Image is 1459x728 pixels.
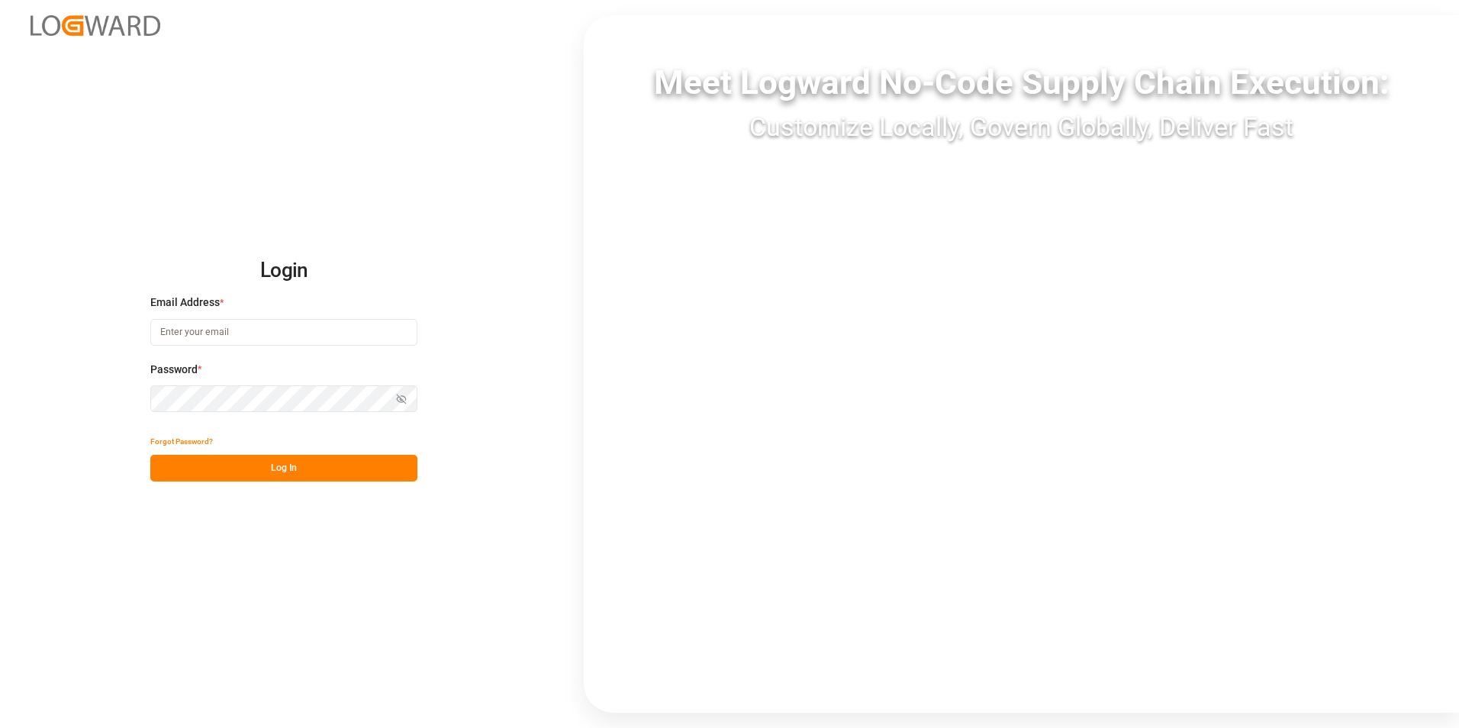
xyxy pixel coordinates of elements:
input: Enter your email [150,319,417,346]
img: Logward_new_orange.png [31,15,160,36]
span: Password [150,362,198,378]
h2: Login [150,246,417,295]
div: Meet Logward No-Code Supply Chain Execution: [584,57,1459,108]
button: Log In [150,455,417,482]
span: Email Address [150,295,220,311]
div: Customize Locally, Govern Globally, Deliver Fast [584,108,1459,147]
button: Forgot Password? [150,428,213,455]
